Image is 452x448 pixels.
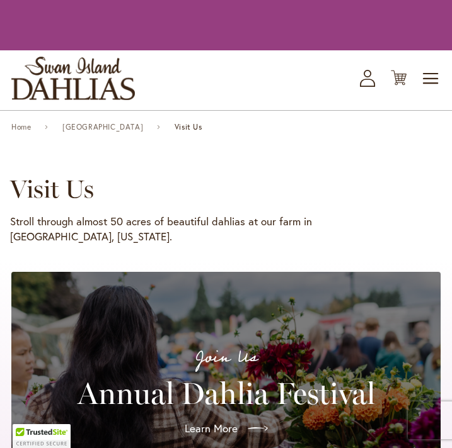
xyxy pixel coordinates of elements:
[11,57,135,100] a: store logo
[21,344,431,371] p: Join Us
[10,174,417,204] h1: Visit Us
[175,123,202,132] span: Visit Us
[10,214,417,244] p: Stroll through almost 50 acres of beautiful dahlias at our farm in [GEOGRAPHIC_DATA], [US_STATE].
[185,421,238,436] span: Learn More
[13,424,71,448] div: TrustedSite Certified
[11,123,31,132] a: Home
[175,411,278,446] a: Learn More
[62,123,143,132] a: [GEOGRAPHIC_DATA]
[21,376,431,411] h2: Annual Dahlia Festival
